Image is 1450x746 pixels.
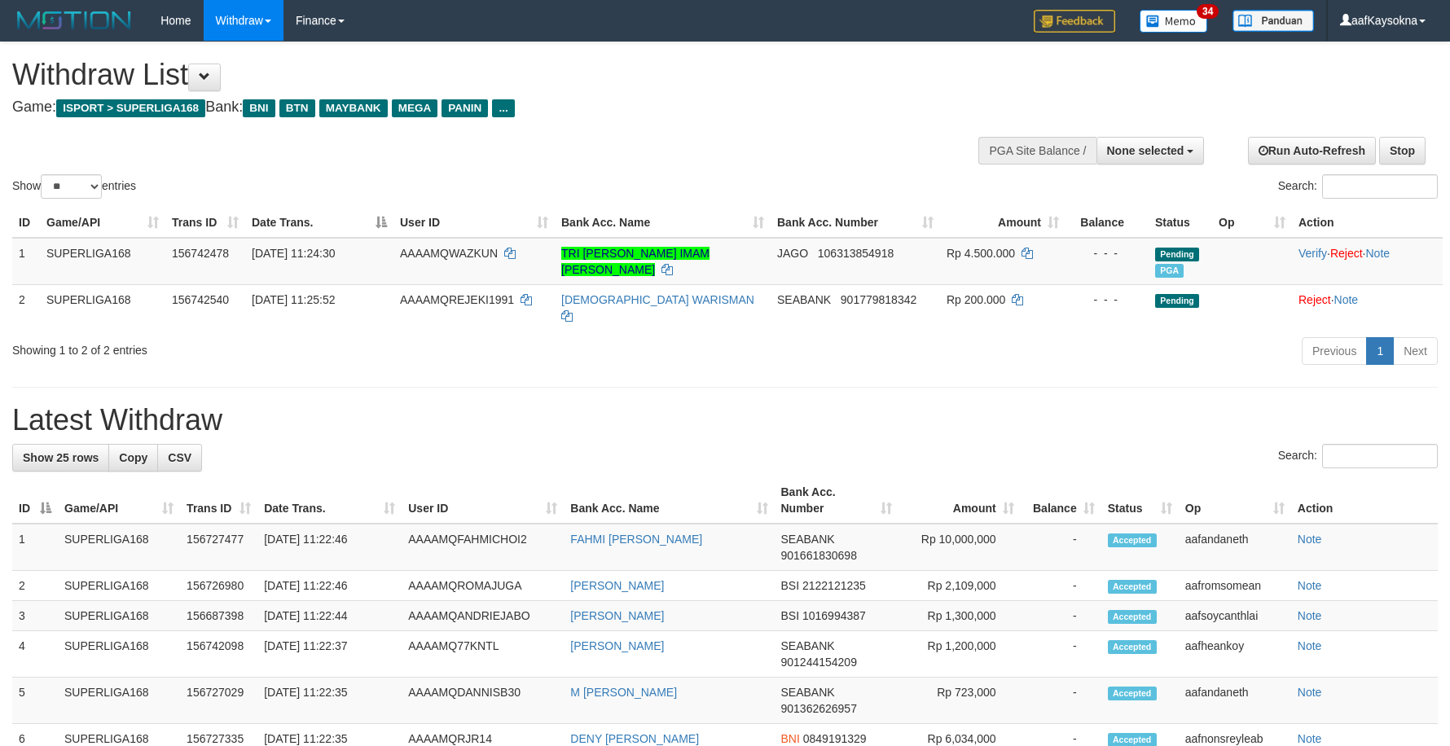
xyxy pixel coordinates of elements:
th: Date Trans.: activate to sort column descending [245,208,393,238]
a: Note [1298,533,1322,546]
td: 2 [12,571,58,601]
td: SUPERLIGA168 [58,678,180,724]
span: SEABANK [777,293,831,306]
h1: Withdraw List [12,59,951,91]
a: Note [1298,609,1322,622]
span: Copy 0849191329 to clipboard [803,732,867,745]
span: Copy 901362626957 to clipboard [781,702,857,715]
span: Pending [1155,248,1199,261]
span: MAYBANK [319,99,388,117]
span: SEABANK [781,533,835,546]
h4: Game: Bank: [12,99,951,116]
td: 1 [12,238,40,285]
td: AAAAMQANDRIEJABO [402,601,564,631]
td: 5 [12,678,58,724]
div: Showing 1 to 2 of 2 entries [12,336,592,358]
th: ID [12,208,40,238]
a: Note [1334,293,1359,306]
span: [DATE] 11:25:52 [252,293,335,306]
th: Status: activate to sort column ascending [1101,477,1179,524]
th: Date Trans.: activate to sort column ascending [257,477,402,524]
span: ISPORT > SUPERLIGA168 [56,99,205,117]
a: [PERSON_NAME] [570,609,664,622]
td: - [1021,631,1101,678]
td: SUPERLIGA168 [40,284,165,331]
td: aafandaneth [1179,678,1291,724]
span: Accepted [1108,580,1157,594]
span: BSI [781,579,800,592]
span: AAAAMQWAZKUN [400,247,498,260]
label: Show entries [12,174,136,199]
th: ID: activate to sort column descending [12,477,58,524]
th: Game/API: activate to sort column ascending [40,208,165,238]
td: AAAAMQFAHMICHOI2 [402,524,564,571]
td: [DATE] 11:22:46 [257,571,402,601]
td: aafandaneth [1179,524,1291,571]
span: Copy 2122121235 to clipboard [802,579,866,592]
span: Accepted [1108,610,1157,624]
td: [DATE] 11:22:35 [257,678,402,724]
td: Rp 10,000,000 [899,524,1021,571]
span: 156742540 [172,293,229,306]
td: aafromsomean [1179,571,1291,601]
td: - [1021,571,1101,601]
a: M [PERSON_NAME] [570,686,677,699]
a: Note [1365,247,1390,260]
td: aafsoycanthlai [1179,601,1291,631]
h1: Latest Withdraw [12,404,1438,437]
td: SUPERLIGA168 [58,631,180,678]
div: - - - [1072,245,1142,261]
th: Status [1149,208,1212,238]
td: [DATE] 11:22:44 [257,601,402,631]
th: Trans ID: activate to sort column ascending [165,208,245,238]
a: 1 [1366,337,1394,365]
input: Search: [1322,444,1438,468]
a: Next [1393,337,1438,365]
a: Stop [1379,137,1426,165]
td: 4 [12,631,58,678]
td: - [1021,524,1101,571]
span: Copy 901661830698 to clipboard [781,549,857,562]
span: Pending [1155,294,1199,308]
span: [DATE] 11:24:30 [252,247,335,260]
button: None selected [1096,137,1205,165]
span: Copy 1016994387 to clipboard [802,609,866,622]
a: [DEMOGRAPHIC_DATA] WARISMAN [561,293,754,306]
td: SUPERLIGA168 [58,601,180,631]
td: [DATE] 11:22:37 [257,631,402,678]
span: MEGA [392,99,438,117]
span: Accepted [1108,640,1157,654]
img: MOTION_logo.png [12,8,136,33]
a: Verify [1298,247,1327,260]
td: Rp 723,000 [899,678,1021,724]
td: · · [1292,238,1443,285]
th: Balance [1066,208,1149,238]
img: Button%20Memo.svg [1140,10,1208,33]
td: 156727477 [180,524,257,571]
span: Copy 901244154209 to clipboard [781,656,857,669]
th: User ID: activate to sort column ascending [402,477,564,524]
th: Balance: activate to sort column ascending [1021,477,1101,524]
span: 156742478 [172,247,229,260]
span: PANIN [442,99,488,117]
td: [DATE] 11:22:46 [257,524,402,571]
td: Rp 1,300,000 [899,601,1021,631]
span: Copy 106313854918 to clipboard [818,247,894,260]
th: Trans ID: activate to sort column ascending [180,477,257,524]
span: JAGO [777,247,808,260]
a: Run Auto-Refresh [1248,137,1376,165]
td: - [1021,678,1101,724]
span: 34 [1197,4,1219,19]
td: 156726980 [180,571,257,601]
th: Amount: activate to sort column ascending [940,208,1066,238]
td: 1 [12,524,58,571]
td: Rp 1,200,000 [899,631,1021,678]
td: - [1021,601,1101,631]
a: CSV [157,444,202,472]
td: AAAAMQDANNISB30 [402,678,564,724]
span: BNI [781,732,800,745]
span: Rp 4.500.000 [947,247,1015,260]
th: User ID: activate to sort column ascending [393,208,555,238]
td: 156742098 [180,631,257,678]
span: Accepted [1108,687,1157,700]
